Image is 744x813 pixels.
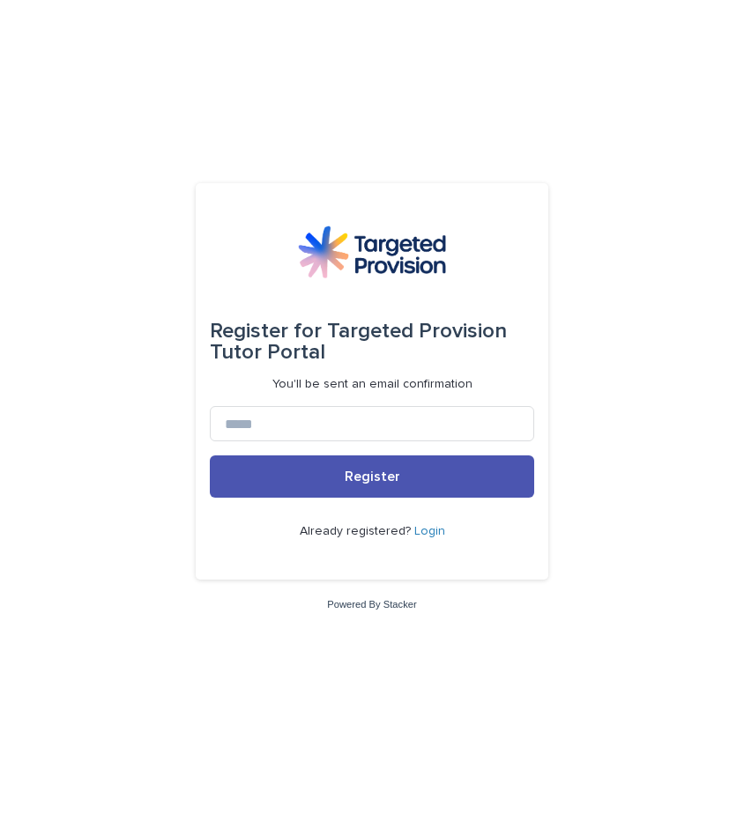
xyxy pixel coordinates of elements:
[210,455,534,498] button: Register
[345,469,400,484] span: Register
[300,525,414,537] span: Already registered?
[272,377,472,392] p: You'll be sent an email confirmation
[298,225,446,278] img: M5nRWzHhSzIhMunXDL62
[327,599,416,610] a: Powered By Stacker
[414,525,445,537] a: Login
[210,307,534,377] div: Targeted Provision Tutor Portal
[210,321,322,342] span: Register for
